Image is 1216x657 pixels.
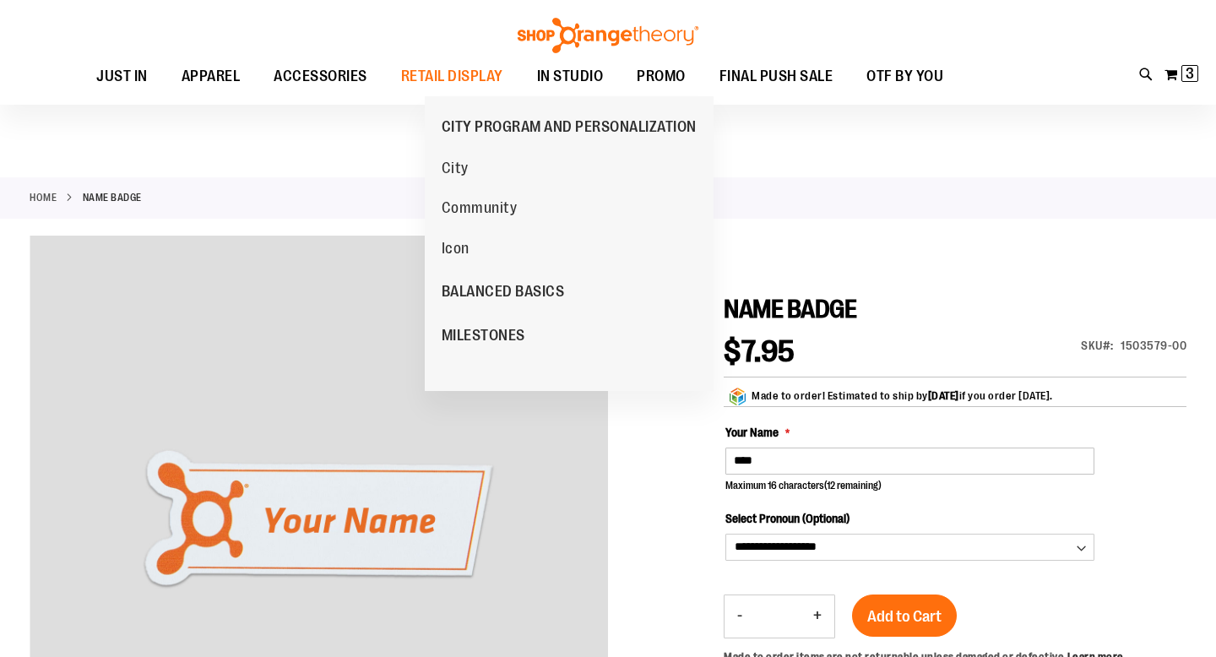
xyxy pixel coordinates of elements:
[442,118,697,139] span: CITY PROGRAM AND PERSONALIZATION
[442,160,469,181] span: City
[724,295,856,323] span: NAME BADGE
[442,199,518,220] span: Community
[637,57,686,95] span: PROMO
[725,595,755,638] button: Decrease product quantity
[515,18,701,53] img: Shop Orangetheory
[620,57,703,96] a: PROMO
[725,426,779,439] span: Your Name
[257,57,384,96] a: ACCESSORIES
[384,57,520,96] a: RETAIL DISPLAY
[442,240,470,261] span: Icon
[442,327,525,348] span: MILESTONES
[537,57,604,95] span: IN STUDIO
[1081,339,1114,352] strong: SKU
[274,57,367,95] span: ACCESSORIES
[79,57,165,96] a: JUST IN
[850,57,960,96] a: OTF BY YOU
[725,512,850,525] span: Select Pronoun (Optional)
[83,190,142,205] strong: NAME BADGE
[867,607,942,626] span: Add to Cart
[30,190,57,205] a: Home
[520,57,621,95] a: IN STUDIO
[928,389,959,402] span: [DATE]
[425,269,582,313] a: BALANCED BASICS
[182,57,241,95] span: APPAREL
[96,57,148,95] span: JUST IN
[425,313,542,357] a: MILESTONES
[752,388,1053,406] div: Made to order! Estimated to ship by if you order [DATE].
[719,57,833,95] span: FINAL PUSH SALE
[1186,65,1194,82] span: 3
[165,57,258,96] a: APPAREL
[801,595,834,638] button: Increase product quantity
[425,96,714,391] ul: RETAIL DISPLAY
[724,334,795,369] span: $7.95
[401,57,503,95] span: RETAIL DISPLAY
[725,479,1094,493] p: Maximum 16 characters
[866,57,943,95] span: OTF BY YOU
[824,480,882,491] span: (12 remaining)
[442,283,565,304] span: BALANCED BASICS
[703,57,850,96] a: FINAL PUSH SALE
[852,595,957,637] button: Add to Cart
[425,105,714,149] a: CITY PROGRAM AND PERSONALIZATION
[1121,337,1186,354] div: 1503579-00
[755,596,801,637] input: Product quantity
